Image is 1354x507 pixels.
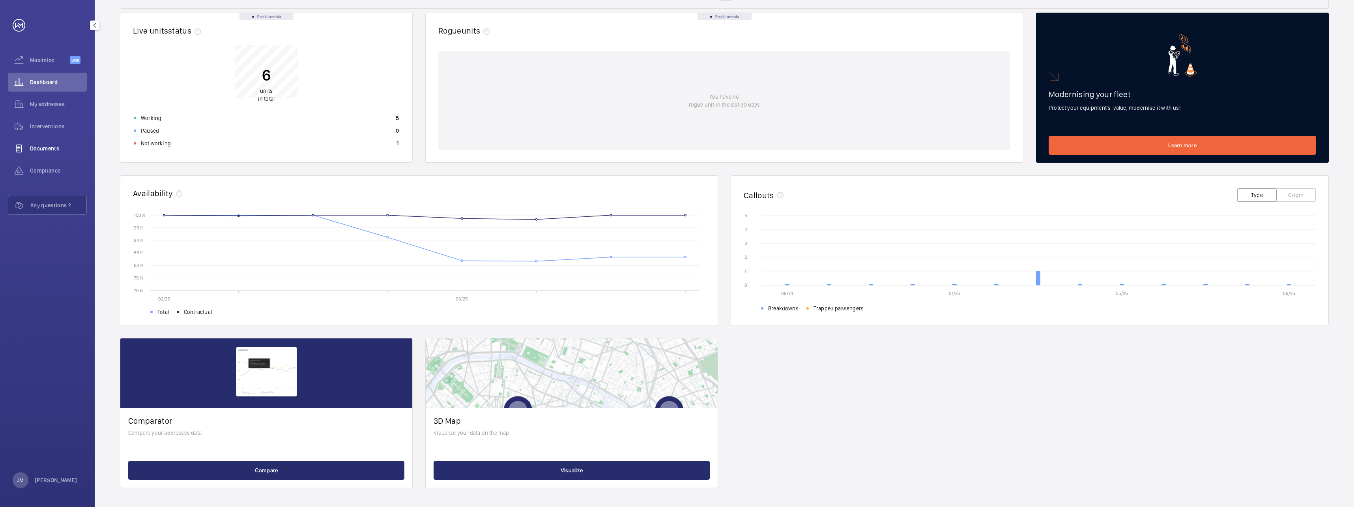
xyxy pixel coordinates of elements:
button: Compare [128,461,404,480]
h2: Comparator [128,416,404,426]
p: 6 [258,65,275,85]
p: 1 [396,139,399,147]
p: in total [258,87,275,103]
p: Visualize your data on the map [434,429,710,437]
h2: 3D Map [434,416,710,426]
h2: Rogue [438,26,493,36]
span: units [260,88,273,94]
span: units [462,26,493,36]
h2: Live units [133,26,204,36]
button: Visualize [434,461,710,480]
button: Origin [1276,188,1316,202]
text: 02/25 [158,296,170,302]
text: 5 [744,213,747,218]
text: 80 % [134,263,144,268]
p: 0 [396,127,399,135]
p: Compare your addresses data [128,429,404,437]
text: 1 [744,269,746,274]
text: 0 [744,282,747,288]
p: Paused [141,127,159,135]
span: Dashboard [30,78,87,86]
span: Interventions [30,122,87,130]
text: 100 % [134,212,146,218]
span: Beta [70,56,80,64]
text: 95 % [134,225,144,230]
p: [PERSON_NAME] [35,476,77,484]
span: Any questions ? [30,201,86,209]
button: Type [1237,188,1277,202]
span: Compliance [30,167,87,175]
text: 4 [744,227,747,232]
span: Total [157,308,169,316]
text: 3 [744,240,747,246]
span: My addresses [30,100,87,108]
text: 05/25 [1116,291,1128,296]
img: marketing-card.svg [1168,34,1197,77]
div: Real time data [698,13,752,20]
p: You have no rogue unit in the last 30 days [689,93,760,109]
p: 5 [396,114,399,122]
text: 75 % [134,275,143,281]
span: Maximize [30,56,70,64]
text: 70 % [134,287,143,293]
text: 01/25 [949,291,960,296]
span: Documents [30,145,87,152]
text: 06/25 [456,296,468,302]
div: Real time data [239,13,294,20]
h2: Callouts [744,190,774,200]
p: JM [17,476,24,484]
h2: Availability [133,188,173,198]
span: Trapped passengers [814,304,864,312]
p: Working [141,114,161,122]
text: 90 % [134,237,144,243]
span: Breakdowns [768,304,799,312]
span: status [168,26,204,36]
h2: Modernising your fleet [1049,89,1316,99]
a: Learn more [1049,136,1316,155]
p: Not working [141,139,171,147]
text: 2 [744,254,747,260]
p: Protect your equipment's value, modernise it with us! [1049,104,1316,112]
text: 09/25 [1283,291,1295,296]
text: 85 % [134,250,144,255]
span: Contractual [184,308,212,316]
text: 09/24 [781,291,793,296]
